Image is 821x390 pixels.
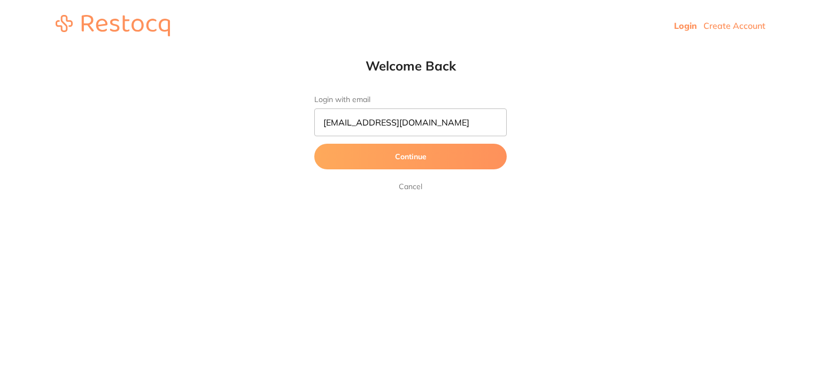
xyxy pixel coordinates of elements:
[397,180,424,193] a: Cancel
[703,20,765,31] a: Create Account
[293,58,528,74] h1: Welcome Back
[314,144,507,169] button: Continue
[314,95,507,104] label: Login with email
[674,20,697,31] a: Login
[56,15,170,36] img: restocq_logo.svg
